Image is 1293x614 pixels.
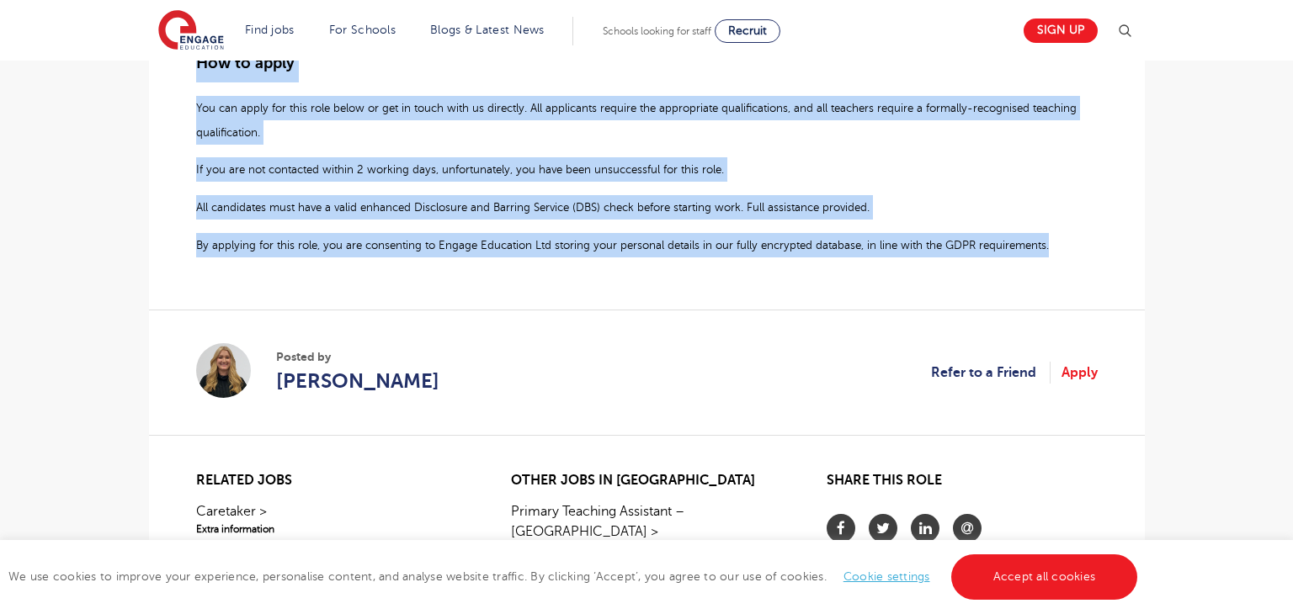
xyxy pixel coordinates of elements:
[196,473,466,489] h2: Related jobs
[158,10,224,52] img: Engage Education
[843,570,930,583] a: Cookie settings
[827,473,1097,497] h2: Share this role
[603,25,711,37] span: Schools looking for staff
[196,54,295,71] span: How to apply
[276,366,439,396] a: [PERSON_NAME]
[931,362,1051,384] a: Refer to a Friend
[511,473,781,489] h2: Other jobs in [GEOGRAPHIC_DATA]
[8,570,1141,583] span: We use cookies to improve your experience, personalise content, and analyse website traffic. By c...
[951,554,1138,600] a: Accept all cookies
[329,24,396,36] a: For Schools
[1062,362,1098,384] a: Apply
[196,239,1049,251] span: By applying for this role, you are consenting to Engage Education Ltd storing your personal detai...
[196,201,870,214] span: All candidates must have a valid enhanced Disclosure and Barring Service (DBS) check before start...
[511,501,781,557] a: Primary Teaching Assistant – [GEOGRAPHIC_DATA] >Extra information
[728,24,767,37] span: Recruit
[196,521,466,537] span: Extra information
[196,163,724,176] span: If you are not contacted within 2 working days, unfortunately, you have been unsuccessful for thi...
[196,501,466,537] a: Caretaker >Extra information
[196,102,1077,139] span: You can apply for this role below or get in touch with us directly. All applicants require the ap...
[245,24,295,36] a: Find jobs
[1024,19,1098,43] a: Sign up
[430,24,545,36] a: Blogs & Latest News
[715,19,780,43] a: Recruit
[276,348,439,366] span: Posted by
